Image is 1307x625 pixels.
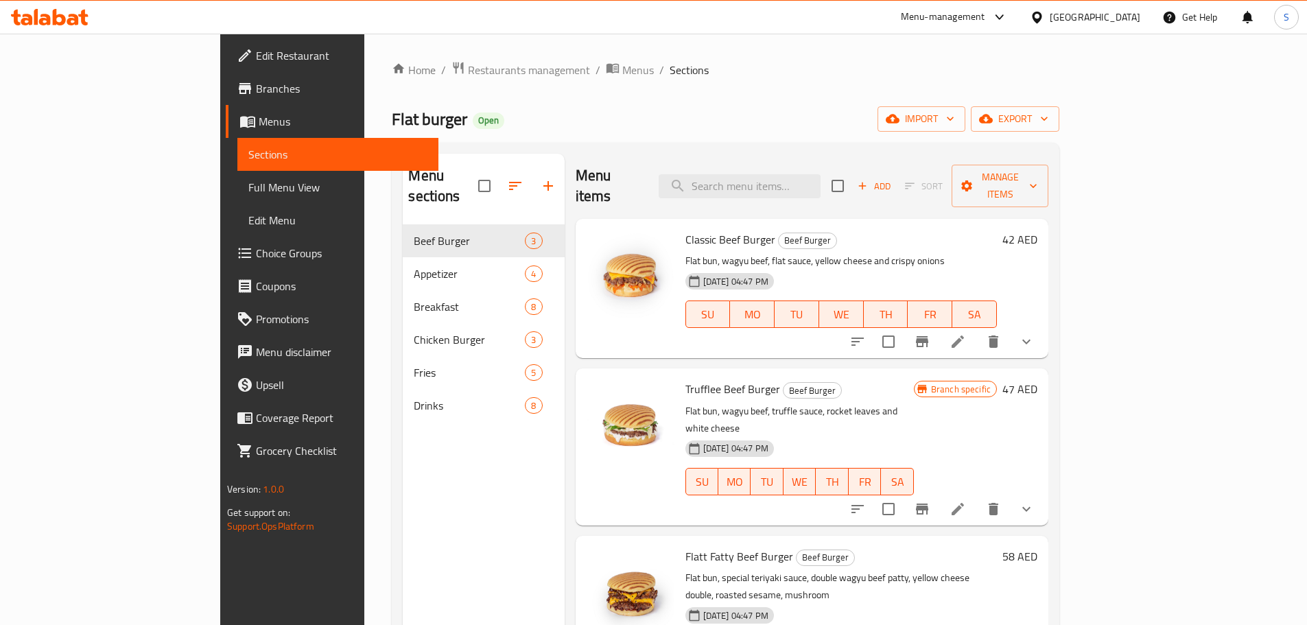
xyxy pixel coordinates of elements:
span: Branch specific [926,383,996,396]
button: TH [816,468,848,495]
button: show more [1010,325,1043,358]
span: Sections [670,62,709,78]
div: Breakfast [414,298,525,315]
span: 1.0.0 [263,480,284,498]
a: Menu disclaimer [226,335,438,368]
h2: Menu sections [408,165,478,207]
div: items [525,331,542,348]
button: TH [864,300,908,328]
div: Beef Burger [796,550,855,566]
span: Add [856,178,893,194]
button: show more [1010,493,1043,526]
button: FR [908,300,952,328]
button: Add section [532,169,565,202]
span: 3 [526,235,541,248]
span: Menu disclaimer [256,344,427,360]
button: TU [751,468,783,495]
button: SA [881,468,913,495]
a: Edit menu item [950,333,966,350]
div: Open [473,113,504,129]
span: Manage items [963,169,1037,203]
button: FR [849,468,881,495]
button: delete [977,325,1010,358]
a: Restaurants management [451,61,590,79]
button: WE [819,300,864,328]
li: / [441,62,446,78]
div: Menu-management [901,9,985,25]
span: Open [473,115,504,126]
button: MO [718,468,751,495]
p: Flat bun, wagyu beef, truffle sauce, rocket leaves and white cheese [685,403,914,437]
span: Appetizer [414,266,525,282]
p: Flat bun, special teriyaki sauce, double wagyu beef patty, yellow cheese double, roasted sesame, ... [685,569,997,604]
a: Full Menu View [237,171,438,204]
span: [DATE] 04:47 PM [698,275,774,288]
a: Branches [226,72,438,105]
span: Coupons [256,278,427,294]
img: Trufflee Beef Burger [587,379,674,467]
span: 4 [526,268,541,281]
span: SU [692,305,725,325]
img: Classic Beef Burger [587,230,674,318]
div: items [525,266,542,282]
button: MO [730,300,775,328]
span: 8 [526,399,541,412]
a: Menus [606,61,654,79]
span: WE [789,472,810,492]
input: search [659,174,821,198]
span: Beef Burger [784,383,841,399]
span: Select section [823,172,852,200]
span: [DATE] 04:47 PM [698,442,774,455]
div: Beef Burger3 [403,224,564,257]
span: S [1284,10,1289,25]
a: Upsell [226,368,438,401]
span: MO [724,472,745,492]
span: Choice Groups [256,245,427,261]
a: Coverage Report [226,401,438,434]
span: Select section first [896,176,952,197]
nav: breadcrumb [392,61,1059,79]
span: FR [854,472,875,492]
span: Promotions [256,311,427,327]
span: Restaurants management [468,62,590,78]
a: Coupons [226,270,438,303]
a: Edit Menu [237,204,438,237]
span: Upsell [256,377,427,393]
div: items [525,364,542,381]
span: MO [735,305,769,325]
a: Support.OpsPlatform [227,517,314,535]
span: Beef Burger [797,550,854,565]
div: Beef Burger [783,382,842,399]
span: Menus [259,113,427,130]
span: FR [913,305,947,325]
span: Beef Burger [779,233,836,248]
span: Select to update [874,327,903,356]
span: Add item [852,176,896,197]
button: SA [952,300,997,328]
span: Beef Burger [414,233,525,249]
svg: Show Choices [1018,333,1035,350]
button: Add [852,176,896,197]
span: Select to update [874,495,903,523]
span: Branches [256,80,427,97]
button: Manage items [952,165,1048,207]
span: Coverage Report [256,410,427,426]
h2: Menu items [576,165,643,207]
span: TH [821,472,843,492]
div: Appetizer4 [403,257,564,290]
span: Drinks [414,397,525,414]
div: [GEOGRAPHIC_DATA] [1050,10,1140,25]
a: Promotions [226,303,438,335]
a: Edit menu item [950,501,966,517]
span: Chicken Burger [414,331,525,348]
span: Fries [414,364,525,381]
p: Flat bun, wagyu beef, flat sauce, yellow cheese and crispy onions [685,252,997,270]
button: Branch-specific-item [906,325,939,358]
span: Get support on: [227,504,290,521]
button: SU [685,300,731,328]
button: SU [685,468,718,495]
span: WE [825,305,858,325]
